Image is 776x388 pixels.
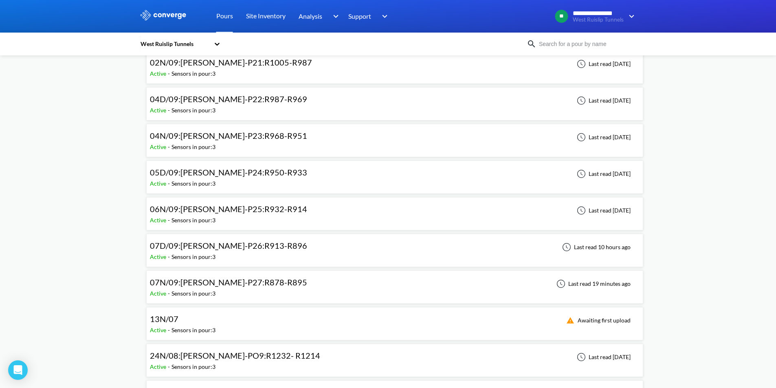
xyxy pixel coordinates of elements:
span: Active [150,327,168,333]
span: - [168,70,171,77]
span: 04N/09:[PERSON_NAME]-P23:R968-R951 [150,131,307,140]
span: 02N/09:[PERSON_NAME]-P21:R1005-R987 [150,57,312,67]
a: 07N/09:[PERSON_NAME]-P27:R878-R895Active-Sensors in pour:3Last read 19 minutes ago [146,280,643,287]
span: West Ruislip Tunnels [573,17,624,23]
div: Last read [DATE] [572,59,633,69]
span: - [168,180,171,187]
img: downArrow.svg [328,11,341,21]
span: 07D/09:[PERSON_NAME]-P26:R913-R896 [150,241,307,250]
span: Active [150,180,168,187]
span: Active [150,363,168,370]
input: Search for a pour by name [536,39,635,48]
div: Sensors in pour: 3 [171,179,215,188]
span: 13N/07 [150,314,178,324]
span: - [168,290,171,297]
span: 07N/09:[PERSON_NAME]-P27:R878-R895 [150,277,307,287]
a: 06N/09:[PERSON_NAME]-P25:R932-R914Active-Sensors in pour:3Last read [DATE] [146,206,643,213]
img: logo_ewhite.svg [140,10,187,20]
img: downArrow.svg [624,11,637,21]
div: West Ruislip Tunnels [140,39,210,48]
a: 04D/09:[PERSON_NAME]-P22:R987-R969Active-Sensors in pour:3Last read [DATE] [146,96,643,103]
span: 05D/09:[PERSON_NAME]-P24:R950-R933 [150,167,307,177]
a: 02N/09:[PERSON_NAME]-P21:R1005-R987Active-Sensors in pour:3Last read [DATE] [146,60,643,67]
img: downArrow.svg [377,11,390,21]
span: 04D/09:[PERSON_NAME]-P22:R987-R969 [150,94,307,104]
div: Last read [DATE] [572,169,633,179]
div: Sensors in pour: 3 [171,326,215,335]
div: Sensors in pour: 3 [171,216,215,225]
span: Support [348,11,371,21]
div: Last read [DATE] [572,96,633,105]
span: - [168,363,171,370]
div: Sensors in pour: 3 [171,106,215,115]
div: Awaiting first upload [561,316,633,325]
span: - [168,253,171,260]
div: Sensors in pour: 3 [171,289,215,298]
a: 04N/09:[PERSON_NAME]-P23:R968-R951Active-Sensors in pour:3Last read [DATE] [146,133,643,140]
img: icon-search.svg [527,39,536,49]
a: 05D/09:[PERSON_NAME]-P24:R950-R933Active-Sensors in pour:3Last read [DATE] [146,170,643,177]
span: - [168,327,171,333]
span: Active [150,107,168,114]
div: Open Intercom Messenger [8,360,28,380]
a: 13N/07Active-Sensors in pour:3Awaiting first upload [146,316,643,323]
div: Sensors in pour: 3 [171,142,215,151]
span: Active [150,290,168,297]
a: 07D/09:[PERSON_NAME]-P26:R913-R896Active-Sensors in pour:3Last read 10 hours ago [146,243,643,250]
div: Last read [DATE] [572,132,633,142]
div: Last read 19 minutes ago [552,279,633,289]
div: Last read [DATE] [572,352,633,362]
a: 24N/08:[PERSON_NAME]-PO9:R1232- R1214Active-Sensors in pour:3Last read [DATE] [146,353,643,360]
span: - [168,217,171,224]
div: Last read [DATE] [572,206,633,215]
div: Sensors in pour: 3 [171,69,215,78]
span: Active [150,253,168,260]
span: - [168,107,171,114]
span: - [168,143,171,150]
span: Active [150,143,168,150]
span: Active [150,70,168,77]
div: Sensors in pour: 3 [171,362,215,371]
span: Analysis [299,11,322,21]
div: Last read 10 hours ago [558,242,633,252]
span: 06N/09:[PERSON_NAME]-P25:R932-R914 [150,204,307,214]
span: 24N/08:[PERSON_NAME]-PO9:R1232- R1214 [150,351,320,360]
div: Sensors in pour: 3 [171,252,215,261]
span: Active [150,217,168,224]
